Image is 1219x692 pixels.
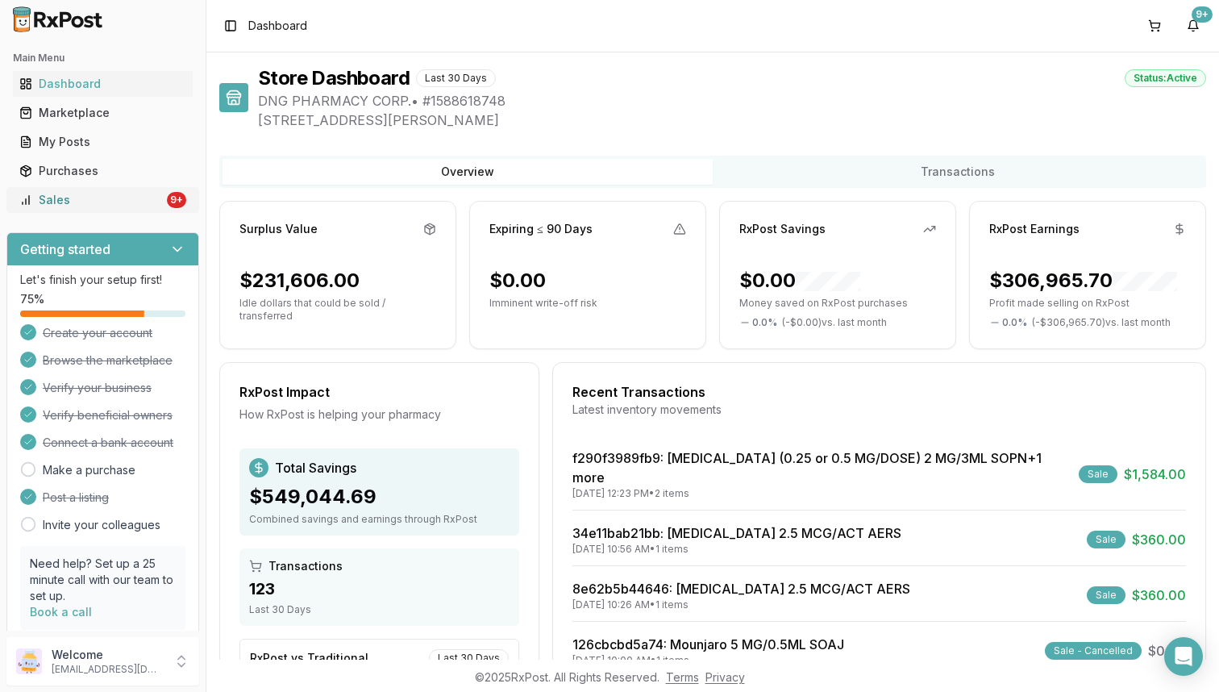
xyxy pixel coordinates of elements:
p: Imminent write-off risk [489,297,686,310]
div: Expiring ≤ 90 Days [489,221,593,237]
p: Let's finish your setup first! [20,272,185,288]
a: My Posts [13,127,193,156]
div: Sale [1087,586,1125,604]
div: $549,044.69 [249,484,510,510]
div: RxPost vs Traditional [250,650,368,666]
a: Make a purchase [43,462,135,478]
span: ( - $306,965.70 ) vs. last month [1032,316,1171,329]
a: Sales9+ [13,186,193,215]
a: f290f3989fb9: [MEDICAL_DATA] (0.25 or 0.5 MG/DOSE) 2 MG/3ML SOPN+1 more [572,450,1042,486]
span: $360.00 [1132,530,1186,549]
div: Sale [1087,531,1125,548]
div: 9+ [1192,6,1213,23]
div: $0.00 [739,268,860,294]
div: Purchases [19,163,186,179]
span: Verify your business [43,380,152,396]
div: $0.00 [489,268,546,294]
div: RxPost Savings [739,221,826,237]
a: 8e62b5b44646: [MEDICAL_DATA] 2.5 MCG/ACT AERS [572,581,910,597]
a: Terms [666,670,699,684]
div: My Posts [19,134,186,150]
div: Combined savings and earnings through RxPost [249,513,510,526]
div: Marketplace [19,105,186,121]
p: Money saved on RxPost purchases [739,297,936,310]
div: Sale - Cancelled [1045,642,1142,660]
a: Invite your colleagues [43,517,160,533]
div: Last 30 Days [249,603,510,616]
div: Sales [19,192,164,208]
div: Status: Active [1125,69,1206,87]
span: $360.00 [1132,586,1186,605]
div: Last 30 Days [416,69,496,87]
a: 34e11bab21bb: [MEDICAL_DATA] 2.5 MCG/ACT AERS [572,525,901,541]
button: Dashboard [6,71,199,97]
div: Last 30 Days [429,649,509,667]
p: Profit made selling on RxPost [989,297,1186,310]
div: Dashboard [19,76,186,92]
div: Surplus Value [239,221,318,237]
button: Overview [223,159,713,185]
a: Privacy [705,670,745,684]
div: How RxPost is helping your pharmacy [239,406,519,423]
h2: Main Menu [13,52,193,65]
span: DNG PHARMACY CORP. • # 1588618748 [258,91,1206,110]
img: User avatar [16,648,42,674]
p: [EMAIL_ADDRESS][DOMAIN_NAME] [52,663,164,676]
div: Sale [1079,465,1117,483]
a: Purchases [13,156,193,186]
nav: breadcrumb [248,18,307,34]
div: RxPost Impact [239,382,519,402]
span: Connect a bank account [43,435,173,451]
div: [DATE] 10:56 AM • 1 items [572,543,901,556]
span: ( - $0.00 ) vs. last month [782,316,887,329]
span: Total Savings [275,458,356,477]
img: RxPost Logo [6,6,110,32]
a: 126cbcbd5a74: Mounjaro 5 MG/0.5ML SOAJ [572,636,844,652]
button: Sales9+ [6,187,199,213]
span: Create your account [43,325,152,341]
span: $1,584.00 [1124,465,1186,484]
div: 123 [249,577,510,600]
a: Marketplace [13,98,193,127]
h3: Getting started [20,240,110,259]
div: [DATE] 12:23 PM • 2 items [572,487,1072,500]
div: 9+ [167,192,186,208]
span: Verify beneficial owners [43,407,173,423]
span: Transactions [268,558,343,574]
span: Dashboard [248,18,307,34]
h1: Store Dashboard [258,65,410,91]
div: RxPost Earnings [989,221,1080,237]
span: 0.0 % [752,316,777,329]
p: Need help? Set up a 25 minute call with our team to set up. [30,556,176,604]
p: Idle dollars that could be sold / transferred [239,297,436,323]
div: [DATE] 10:00 AM • 1 items [572,654,844,667]
a: Dashboard [13,69,193,98]
div: Open Intercom Messenger [1164,637,1203,676]
button: Marketplace [6,100,199,126]
div: $306,965.70 [989,268,1177,294]
span: $0.00 [1148,641,1186,661]
div: [DATE] 10:26 AM • 1 items [572,598,910,611]
span: 75 % [20,291,44,307]
div: Latest inventory movements [572,402,1186,418]
span: Browse the marketplace [43,352,173,369]
span: [STREET_ADDRESS][PERSON_NAME] [258,110,1206,130]
button: 9+ [1180,13,1206,39]
div: Recent Transactions [572,382,1186,402]
span: Post a listing [43,490,109,506]
div: $231,606.00 [239,268,360,294]
button: My Posts [6,129,199,155]
p: Welcome [52,647,164,663]
span: 0.0 % [1002,316,1027,329]
a: Book a call [30,605,92,619]
button: Purchases [6,158,199,184]
button: Transactions [713,159,1203,185]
